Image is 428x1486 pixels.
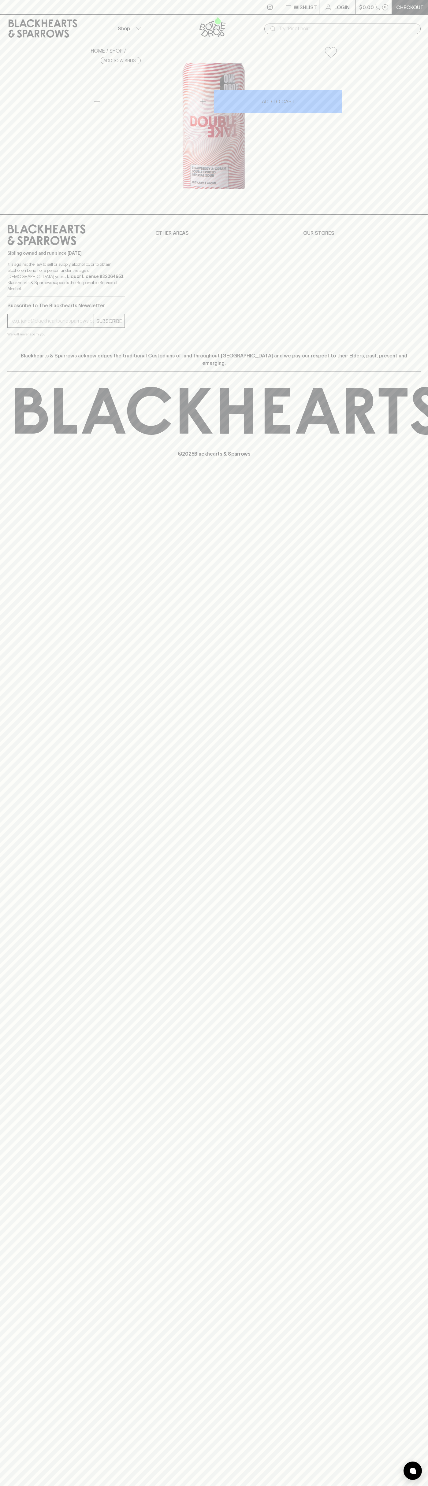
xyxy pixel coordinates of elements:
[7,331,125,337] p: We will never spam you
[7,261,125,292] p: It is against the law to sell or supply alcohol to, or to obtain alcohol on behalf of a person un...
[86,4,91,11] p: ⠀
[322,45,339,60] button: Add to wishlist
[294,4,317,11] p: Wishlist
[334,4,350,11] p: Login
[214,90,342,113] button: ADD TO CART
[7,302,125,309] p: Subscribe to The Blackhearts Newsletter
[67,274,123,279] strong: Liquor License #32064953
[96,317,122,325] p: SUBSCRIBE
[12,352,416,367] p: Blackhearts & Sparrows acknowledges the traditional Custodians of land throughout [GEOGRAPHIC_DAT...
[384,6,386,9] p: 0
[94,314,125,327] button: SUBSCRIBE
[410,1468,416,1474] img: bubble-icon
[155,229,273,237] p: OTHER AREAS
[86,63,342,189] img: 40571.png
[396,4,424,11] p: Checkout
[91,48,105,54] a: HOME
[110,48,123,54] a: SHOP
[118,25,130,32] p: Shop
[262,98,295,105] p: ADD TO CART
[279,24,416,34] input: Try "Pinot noir"
[12,316,94,326] input: e.g. jane@blackheartsandsparrows.com.au
[303,229,421,237] p: OUR STORES
[86,15,171,42] button: Shop
[359,4,374,11] p: $0.00
[7,250,125,256] p: Sibling owned and run since [DATE]
[101,57,141,64] button: Add to wishlist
